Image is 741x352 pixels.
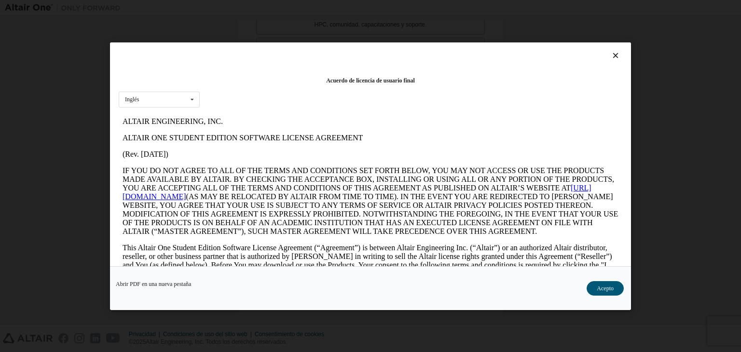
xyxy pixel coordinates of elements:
[125,96,139,103] font: Inglés
[4,37,500,45] p: (Rev. [DATE])
[4,70,473,87] a: [URL][DOMAIN_NAME]
[587,281,624,296] button: Acepto
[597,285,614,292] font: Acepto
[4,4,500,13] p: ALTAIR ENGINEERING, INC.
[116,281,191,287] a: Abrir PDF en una nueva pestaña
[4,20,500,29] p: ALTAIR ONE STUDENT EDITION SOFTWARE LICENSE AGREEMENT
[326,77,415,84] font: Acuerdo de licencia de usuario final
[4,53,500,122] p: IF YOU DO NOT AGREE TO ALL OF THE TERMS AND CONDITIONS SET FORTH BELOW, YOU MAY NOT ACCESS OR USE...
[4,130,500,174] p: This Altair One Student Edition Software License Agreement (“Agreement”) is between Altair Engine...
